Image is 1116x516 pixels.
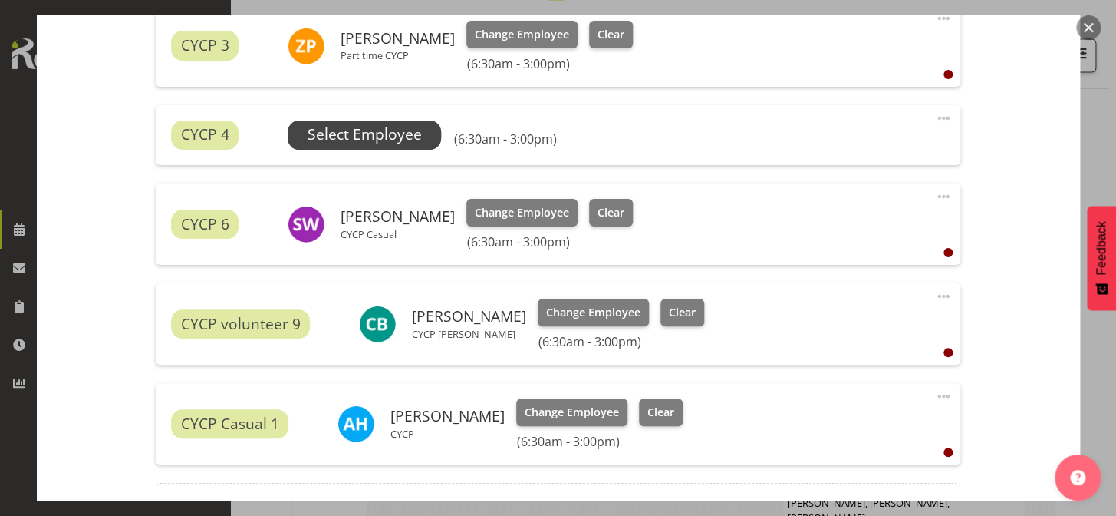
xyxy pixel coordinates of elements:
span: Change Employee [525,404,619,421]
h6: [PERSON_NAME] [411,308,525,325]
span: Change Employee [546,304,640,321]
span: Clear [598,26,624,43]
h6: [PERSON_NAME] [340,30,454,47]
h6: (6:30am - 3:00pm) [466,56,632,71]
span: CYCP 3 [181,35,229,57]
p: CYCP Casual [340,228,454,240]
button: Clear [589,21,633,48]
img: alexzarn-harmer11855.jpg [337,405,374,442]
h6: (6:30am - 3:00pm) [453,131,556,147]
span: Change Employee [475,204,569,221]
img: help-xxl-2.png [1070,470,1085,485]
span: Clear [598,204,624,221]
span: Change Employee [475,26,569,43]
div: User is clocked out [943,348,953,357]
img: charlotte-bottcher11626.jpg [359,306,396,342]
img: zoe-palmer10907.jpg [288,28,324,64]
div: User is clocked out [943,448,953,457]
span: CYCP 4 [181,124,229,146]
span: Feedback [1095,221,1108,275]
p: CYCP [390,428,504,440]
button: Change Employee [466,199,578,227]
button: Clear [589,199,633,227]
span: Clear [647,404,674,421]
button: Change Employee [466,21,578,48]
img: sophie-walton8494.jpg [288,206,324,243]
h6: [PERSON_NAME] [340,208,454,225]
span: Select Employee [308,124,422,146]
h6: (6:30am - 3:00pm) [538,334,703,349]
span: CYCP 6 [181,213,229,236]
span: CYCP volunteer 9 [181,313,301,336]
h6: (6:30am - 3:00pm) [466,234,632,250]
button: Clear [660,299,704,326]
p: CYCP [PERSON_NAME] [411,328,525,340]
span: Clear [669,304,696,321]
button: Feedback - Show survey [1087,206,1116,310]
div: User is clocked out [943,70,953,79]
button: Change Employee [516,399,627,426]
p: Part time CYCP [340,49,454,61]
h6: [PERSON_NAME] [390,408,504,425]
button: Change Employee [538,299,649,326]
div: User is clocked out [943,248,953,257]
button: Clear [639,399,683,426]
h6: (6:30am - 3:00pm) [516,434,682,449]
span: CYCP Casual 1 [181,413,279,435]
